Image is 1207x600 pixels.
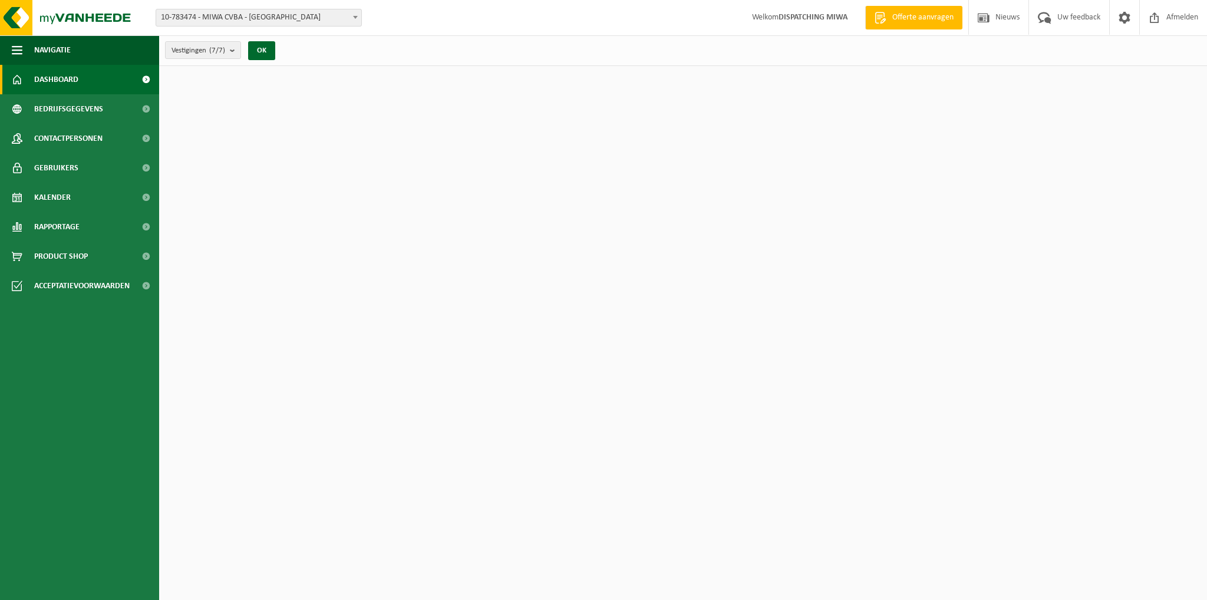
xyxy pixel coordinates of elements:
span: Navigatie [34,35,71,65]
span: Offerte aanvragen [889,12,957,24]
span: Product Shop [34,242,88,271]
span: Acceptatievoorwaarden [34,271,130,301]
span: Kalender [34,183,71,212]
span: Gebruikers [34,153,78,183]
span: Bedrijfsgegevens [34,94,103,124]
count: (7/7) [209,47,225,54]
span: 10-783474 - MIWA CVBA - SINT-NIKLAAS [156,9,361,26]
span: Vestigingen [172,42,225,60]
span: Contactpersonen [34,124,103,153]
a: Offerte aanvragen [865,6,962,29]
button: Vestigingen(7/7) [165,41,241,59]
span: 10-783474 - MIWA CVBA - SINT-NIKLAAS [156,9,362,27]
button: OK [248,41,275,60]
strong: DISPATCHING MIWA [779,13,847,22]
span: Rapportage [34,212,80,242]
span: Dashboard [34,65,78,94]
